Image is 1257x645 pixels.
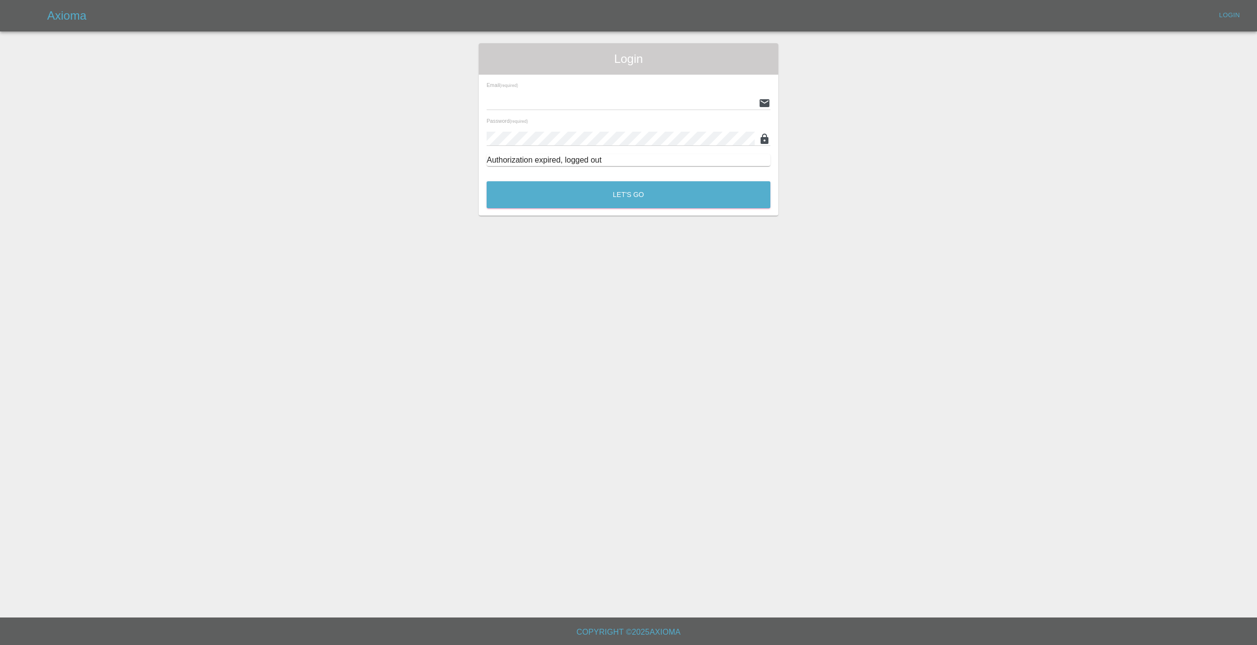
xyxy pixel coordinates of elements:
[510,119,528,124] small: (required)
[487,118,528,124] span: Password
[47,8,86,24] h5: Axioma
[487,82,518,88] span: Email
[500,84,518,88] small: (required)
[1214,8,1245,23] a: Login
[487,181,770,208] button: Let's Go
[8,625,1249,639] h6: Copyright © 2025 Axioma
[487,154,770,166] div: Authorization expired, logged out
[487,51,770,67] span: Login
